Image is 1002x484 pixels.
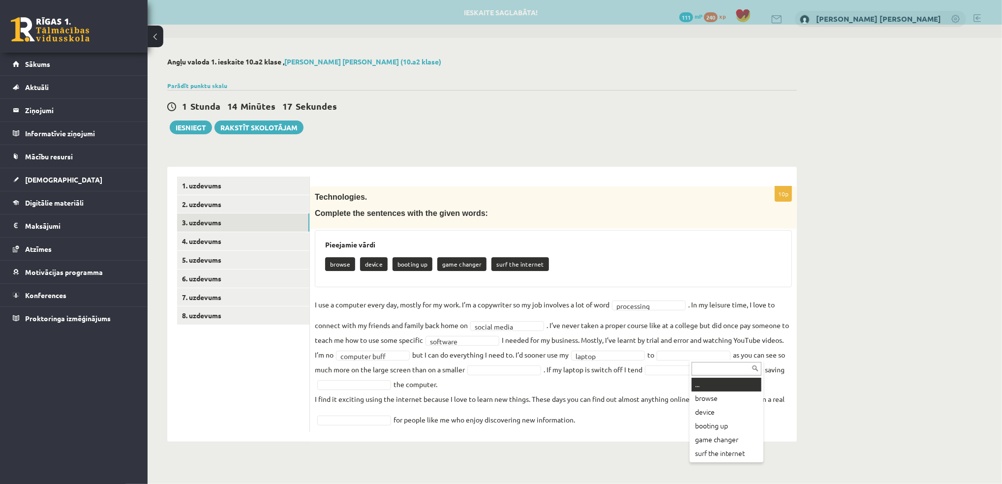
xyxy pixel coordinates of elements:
[692,405,761,419] div: device
[692,392,761,405] div: browse
[692,419,761,433] div: booting up
[692,433,761,447] div: game changer
[692,447,761,460] div: surf the internet
[692,378,761,392] div: ...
